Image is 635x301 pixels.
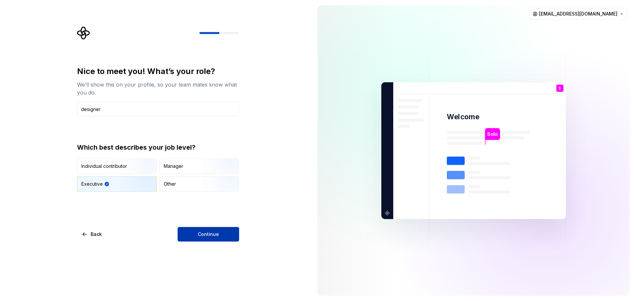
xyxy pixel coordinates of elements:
[77,143,239,152] div: Which best describes your job level?
[178,227,239,242] button: Continue
[81,163,127,169] div: Individual contributor
[77,26,90,40] svg: Supernova Logo
[77,102,239,116] input: Job title
[164,163,183,169] div: Manager
[91,231,102,238] span: Back
[487,130,498,137] p: Solo
[77,81,239,96] div: We’ll show this on your profile, so your team mates know what you do.
[539,11,617,17] span: [EMAIL_ADDRESS][DOMAIN_NAME]
[77,66,239,77] div: Nice to meet you! What’s your role?
[77,227,107,242] button: Back
[529,8,627,20] button: [EMAIL_ADDRESS][DOMAIN_NAME]
[164,181,176,187] div: Other
[447,112,479,122] p: Welcome
[559,86,561,90] p: S
[198,231,219,238] span: Continue
[81,181,103,187] div: Executive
